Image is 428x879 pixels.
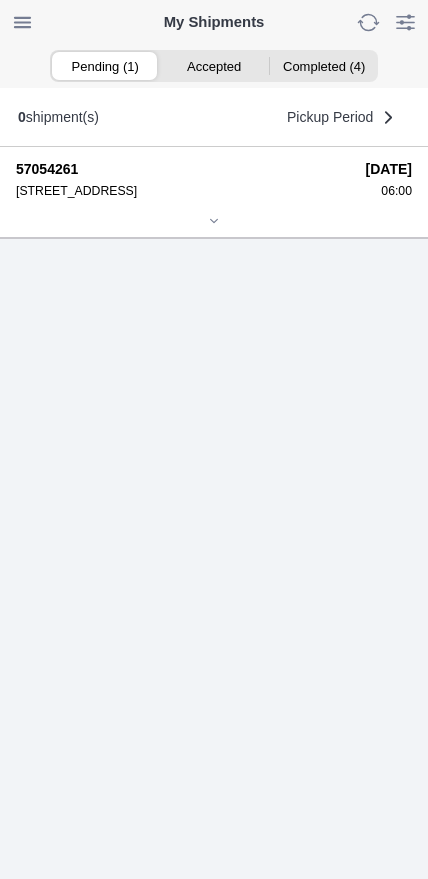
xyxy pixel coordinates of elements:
span: Pickup Period [287,110,373,124]
b: 0 [18,109,26,125]
ion-segment-button: Completed (4) [269,52,378,80]
ion-segment-button: Pending (1) [50,52,159,80]
strong: [DATE] [366,161,412,177]
strong: 57054261 [16,161,352,177]
div: 06:00 [366,184,412,198]
div: shipment(s) [18,109,99,125]
ion-segment-button: Accepted [159,52,268,80]
div: [STREET_ADDRESS] [16,184,352,198]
